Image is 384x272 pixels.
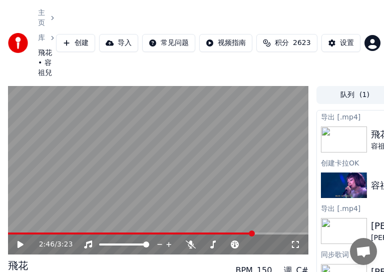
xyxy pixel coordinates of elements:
span: 2623 [293,38,311,48]
div: 设置 [340,38,354,48]
button: 导入 [99,34,138,52]
span: 积分 [275,38,289,48]
button: 积分2623 [256,34,317,52]
button: 设置 [321,34,360,52]
span: 3:23 [57,239,73,249]
button: 创建 [56,34,95,52]
img: youka [8,33,28,53]
nav: breadcrumb [38,8,56,78]
div: / [39,239,63,249]
a: 主页 [38,8,45,28]
span: ( 1 ) [359,90,369,100]
span: 飛花 • 容祖兒 [38,48,56,78]
div: Open chat [350,238,377,265]
a: 库 [38,33,45,43]
span: 2:46 [39,239,55,249]
button: 视频指南 [199,34,252,52]
button: 常见问题 [142,34,195,52]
